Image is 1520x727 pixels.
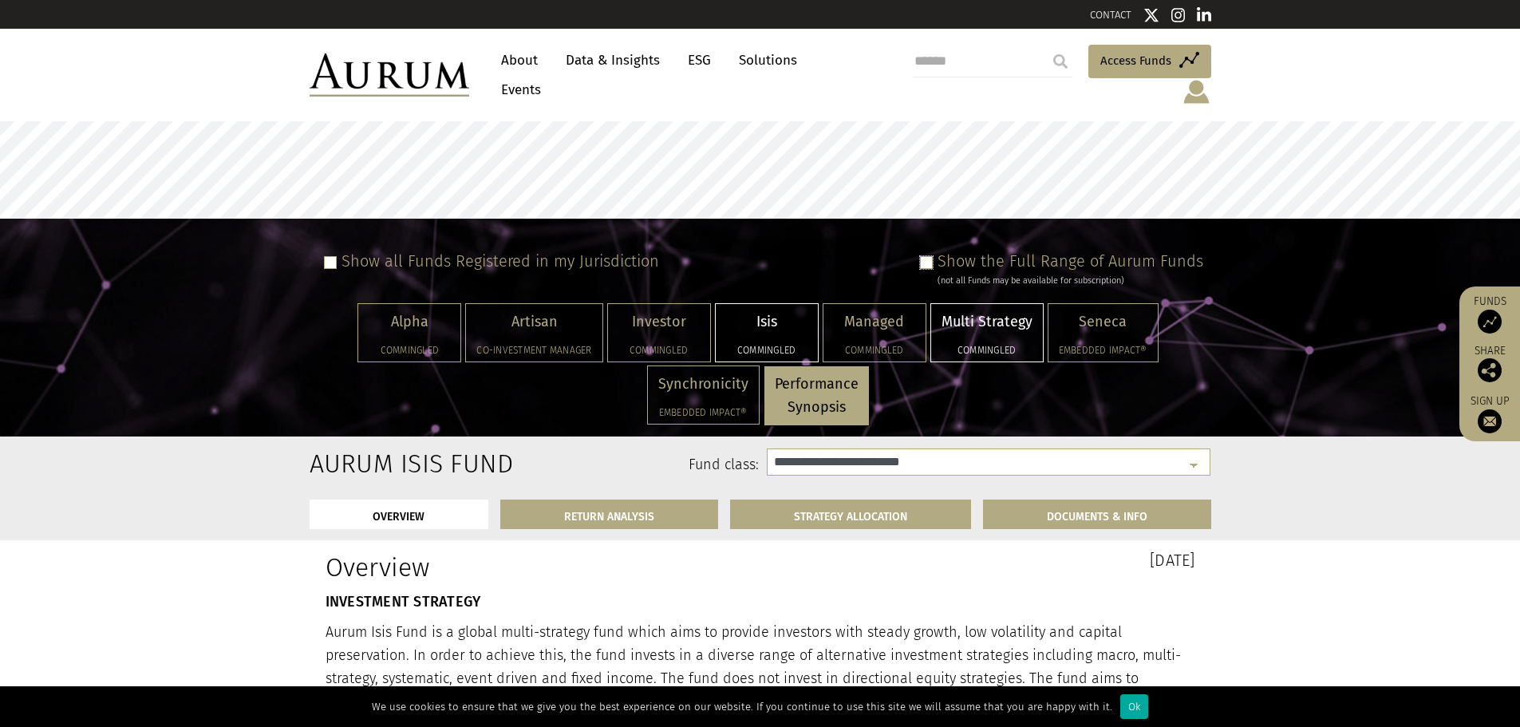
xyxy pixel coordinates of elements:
[834,346,915,355] h5: Commingled
[1467,346,1512,382] div: Share
[772,552,1195,568] h3: [DATE]
[726,346,807,355] h5: Commingled
[1143,7,1159,23] img: Twitter icon
[618,310,700,334] p: Investor
[1120,694,1148,719] div: Ok
[938,251,1203,271] label: Show the Full Range of Aurum Funds
[493,45,546,75] a: About
[942,346,1032,355] h5: Commingled
[558,45,668,75] a: Data & Insights
[731,45,805,75] a: Solutions
[310,448,440,479] h2: Aurum Isis Fund
[1090,9,1131,21] a: CONTACT
[326,593,481,610] strong: INVESTMENT STRATEGY
[1197,7,1211,23] img: Linkedin icon
[500,500,718,529] a: RETURN ANALYSIS
[730,500,971,529] a: STRATEGY ALLOCATION
[938,274,1203,288] div: (not all Funds may be available for subscription)
[326,552,748,583] h1: Overview
[1100,51,1171,70] span: Access Funds
[1467,294,1512,334] a: Funds
[834,310,915,334] p: Managed
[658,408,748,417] h5: Embedded Impact®
[1044,45,1076,77] input: Submit
[493,75,541,105] a: Events
[775,373,859,419] p: Performance Synopsis
[342,251,659,271] label: Show all Funds Registered in my Jurisdiction
[464,455,760,476] label: Fund class:
[1059,346,1147,355] h5: Embedded Impact®
[1088,45,1211,78] a: Access Funds
[1467,394,1512,433] a: Sign up
[476,346,591,355] h5: Co-investment Manager
[1059,310,1147,334] p: Seneca
[369,346,450,355] h5: Commingled
[983,500,1211,529] a: DOCUMENTS & INFO
[1171,7,1186,23] img: Instagram icon
[1182,78,1211,105] img: account-icon.svg
[476,310,591,334] p: Artisan
[1478,358,1502,382] img: Share this post
[326,621,1195,713] p: Aurum Isis Fund is a global multi-strategy fund which aims to provide investors with steady growt...
[1478,310,1502,334] img: Access Funds
[658,373,748,396] p: Synchronicity
[680,45,719,75] a: ESG
[1478,409,1502,433] img: Sign up to our newsletter
[310,53,469,97] img: Aurum
[942,310,1032,334] p: Multi Strategy
[369,310,450,334] p: Alpha
[618,346,700,355] h5: Commingled
[726,310,807,334] p: Isis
